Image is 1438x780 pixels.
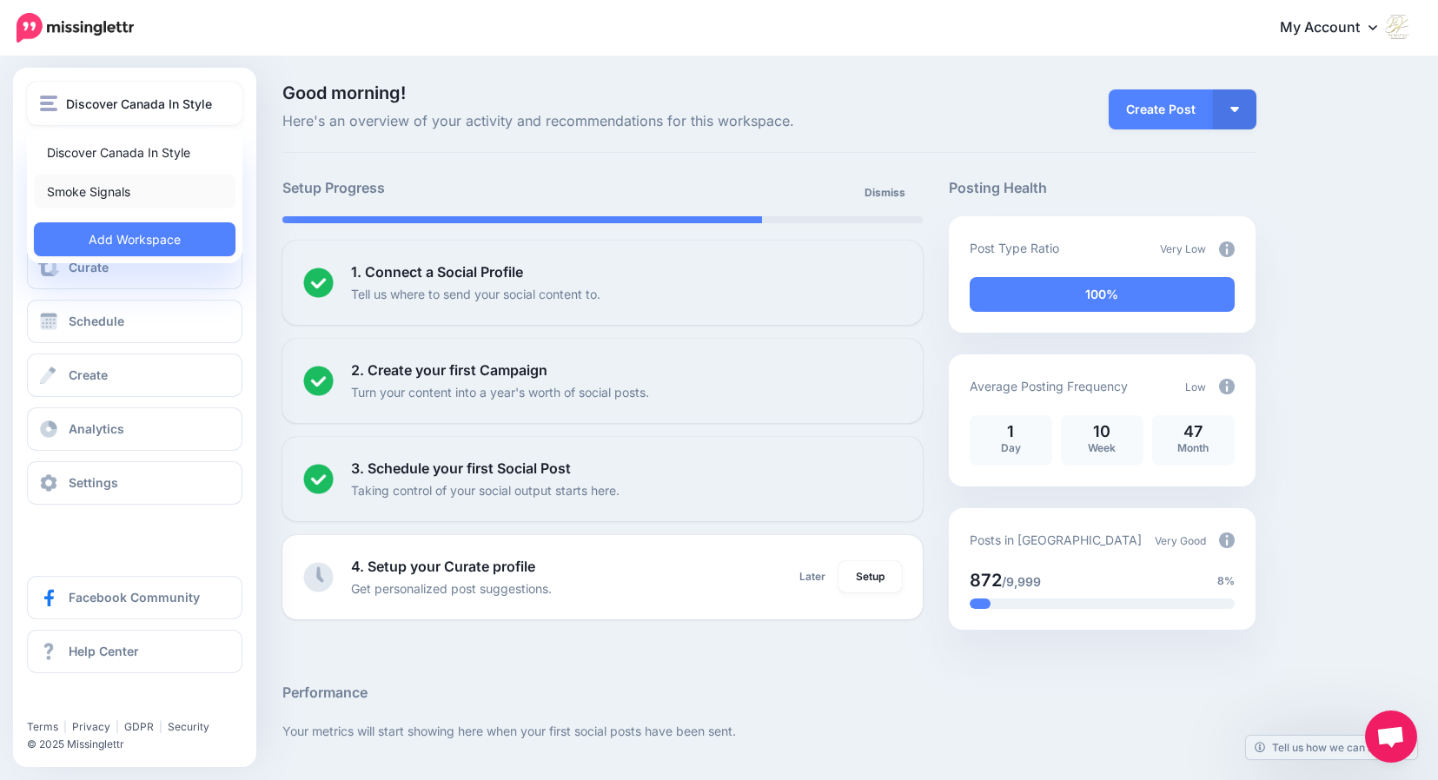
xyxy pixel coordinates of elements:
[1217,572,1235,590] span: 8%
[69,260,109,274] span: Curate
[1230,107,1239,112] img: arrow-down-white.png
[303,464,334,494] img: checked-circle.png
[1262,7,1412,50] a: My Account
[72,720,110,733] a: Privacy
[27,246,242,289] a: Curate
[34,175,235,208] a: Smoke Signals
[69,367,108,382] span: Create
[168,720,209,733] a: Security
[970,598,991,609] div: 8% of your posts in the last 30 days have been from Drip Campaigns
[69,314,124,328] span: Schedule
[1246,736,1417,759] a: Tell us how we can improve
[1177,441,1209,454] span: Month
[351,558,535,575] b: 4. Setup your Curate profile
[66,94,212,114] span: Discover Canada In Style
[69,644,139,658] span: Help Center
[27,630,242,673] a: Help Center
[63,720,67,733] span: |
[789,561,836,592] a: Later
[1001,441,1021,454] span: Day
[970,376,1128,396] p: Average Posting Frequency
[970,570,1002,591] span: 872
[1365,711,1417,763] div: Open chat
[282,83,406,103] span: Good morning!
[1002,574,1041,589] span: /9,999
[34,222,235,256] a: Add Workspace
[1161,424,1226,440] p: 47
[978,424,1044,440] p: 1
[116,720,119,733] span: |
[27,736,255,753] li: © 2025 Missinglettr
[27,407,242,451] a: Analytics
[17,13,134,43] img: Missinglettr
[1109,89,1213,129] a: Create Post
[970,277,1235,312] div: 100% of your posts in the last 30 days have been from Drip Campaigns
[949,177,1256,199] h5: Posting Health
[282,110,923,133] span: Here's an overview of your activity and recommendations for this workspace.
[282,682,1256,704] h5: Performance
[351,578,552,598] p: Get personalized post suggestions.
[1219,241,1235,257] img: info-circle-grey.png
[1160,242,1206,255] span: Very Low
[27,300,242,343] a: Schedule
[34,136,235,169] a: Discover Canada In Style
[282,721,1256,741] p: Your metrics will start showing here when your first social posts have been sent.
[1070,424,1135,440] p: 10
[69,421,124,436] span: Analytics
[282,177,602,199] h5: Setup Progress
[1219,379,1235,394] img: info-circle-grey.png
[27,82,242,125] button: Discover Canada In Style
[351,263,523,281] b: 1. Connect a Social Profile
[351,480,620,500] p: Taking control of your social output starts here.
[970,530,1142,550] p: Posts in [GEOGRAPHIC_DATA]
[27,461,242,505] a: Settings
[1088,441,1116,454] span: Week
[351,459,571,477] b: 3. Schedule your first Social Post
[27,720,58,733] a: Terms
[854,177,916,208] a: Dismiss
[27,576,242,619] a: Facebook Community
[27,354,242,397] a: Create
[351,284,600,304] p: Tell us where to send your social content to.
[970,238,1059,258] p: Post Type Ratio
[1219,532,1235,548] img: info-circle-grey.png
[351,382,649,402] p: Turn your content into a year's worth of social posts.
[124,720,154,733] a: GDPR
[69,590,200,605] span: Facebook Community
[159,720,162,733] span: |
[303,366,334,396] img: checked-circle.png
[303,268,334,298] img: checked-circle.png
[838,561,902,592] a: Setup
[27,695,162,712] iframe: Twitter Follow Button
[303,562,334,592] img: clock-grey.png
[1155,534,1206,547] span: Very Good
[351,361,547,379] b: 2. Create your first Campaign
[1185,380,1206,393] span: Low
[69,475,118,490] span: Settings
[40,96,57,111] img: menu.png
